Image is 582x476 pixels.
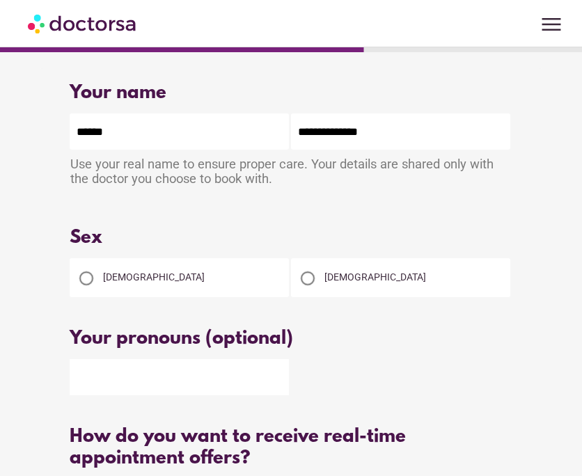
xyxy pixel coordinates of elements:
[28,8,138,39] img: Doctorsa.com
[324,271,426,283] span: [DEMOGRAPHIC_DATA]
[70,150,512,196] div: Use your real name to ensure proper care. Your details are shared only with the doctor you choose...
[70,427,512,470] div: How do you want to receive real-time appointment offers?
[70,328,512,350] div: Your pronouns (optional)
[70,83,512,104] div: Your name
[103,271,205,283] span: [DEMOGRAPHIC_DATA]
[70,228,512,249] div: Sex
[538,11,565,38] span: menu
